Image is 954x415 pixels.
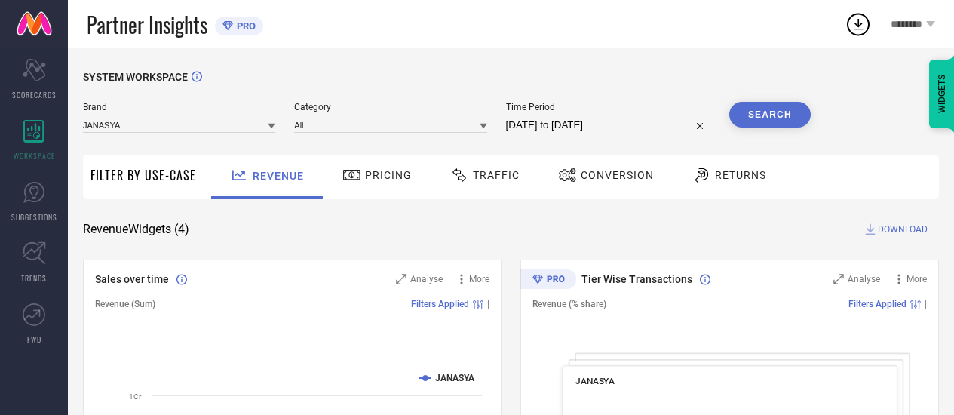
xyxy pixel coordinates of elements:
span: Revenue Widgets ( 4 ) [83,222,189,237]
text: JANASYA [435,373,475,383]
span: Pricing [365,169,412,181]
span: PRO [233,20,256,32]
span: Sales over time [95,273,169,285]
span: SCORECARDS [12,89,57,100]
svg: Zoom [396,274,406,284]
span: More [906,274,927,284]
span: Revenue [253,170,304,182]
div: Premium [520,269,576,292]
text: 1Cr [129,392,142,401]
span: Conversion [581,169,654,181]
span: Time Period [506,102,710,112]
span: More [469,274,489,284]
span: DOWNLOAD [878,222,928,237]
span: Filters Applied [848,299,906,309]
span: | [925,299,927,309]
div: Open download list [845,11,872,38]
span: Filter By Use-Case [90,166,196,184]
span: Revenue (% share) [532,299,606,309]
span: Partner Insights [87,9,207,40]
span: Analyse [410,274,443,284]
span: SYSTEM WORKSPACE [83,71,188,83]
span: Analyse [848,274,880,284]
button: Search [729,102,811,128]
span: Category [294,102,486,112]
span: TRENDS [21,272,47,284]
input: Select time period [506,116,710,134]
span: WORKSPACE [14,150,55,161]
span: Revenue (Sum) [95,299,155,309]
span: Brand [83,102,275,112]
span: Tier Wise Transactions [581,273,692,285]
span: JANASYA [575,376,615,386]
span: FWD [27,334,41,345]
span: SUGGESTIONS [11,211,57,223]
span: | [487,299,489,309]
svg: Zoom [833,274,844,284]
span: Returns [715,169,766,181]
span: Traffic [473,169,520,181]
span: Filters Applied [411,299,469,309]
